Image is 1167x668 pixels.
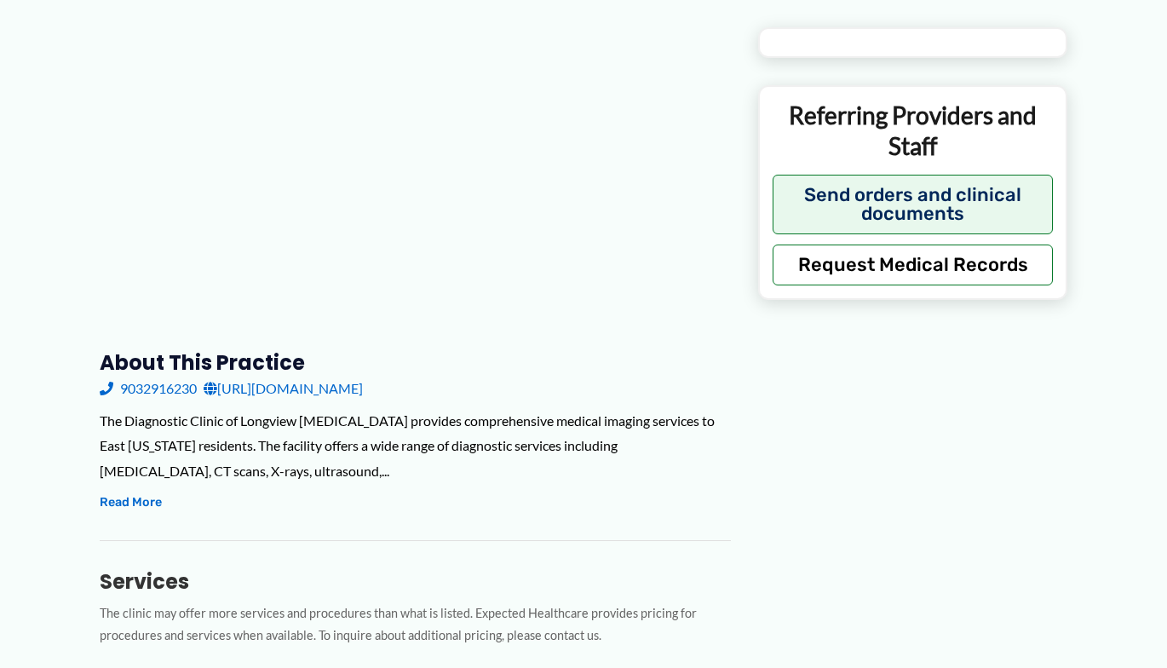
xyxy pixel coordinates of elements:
h3: About this practice [100,349,731,376]
div: The Diagnostic Clinic of Longview [MEDICAL_DATA] provides comprehensive medical imaging services ... [100,408,731,484]
a: [URL][DOMAIN_NAME] [204,376,363,401]
button: Request Medical Records [773,245,1053,285]
p: The clinic may offer more services and procedures than what is listed. Expected Healthcare provid... [100,602,731,648]
h3: Services [100,568,731,595]
button: Send orders and clinical documents [773,175,1053,234]
button: Read More [100,492,162,513]
p: Referring Providers and Staff [773,100,1053,162]
a: 9032916230 [100,376,197,401]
